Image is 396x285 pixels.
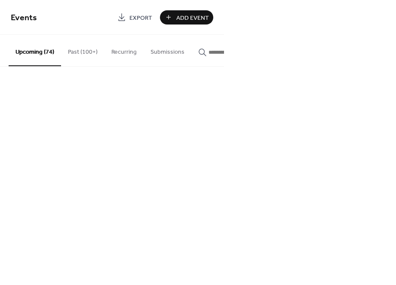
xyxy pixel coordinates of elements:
button: Add Event [160,10,213,25]
span: Events [11,9,37,26]
button: Submissions [144,35,191,65]
button: Past (100+) [61,35,104,65]
button: Recurring [104,35,144,65]
span: Add Event [176,13,209,22]
button: Upcoming (74) [9,35,61,66]
a: Export [113,10,157,25]
span: Export [129,13,152,22]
